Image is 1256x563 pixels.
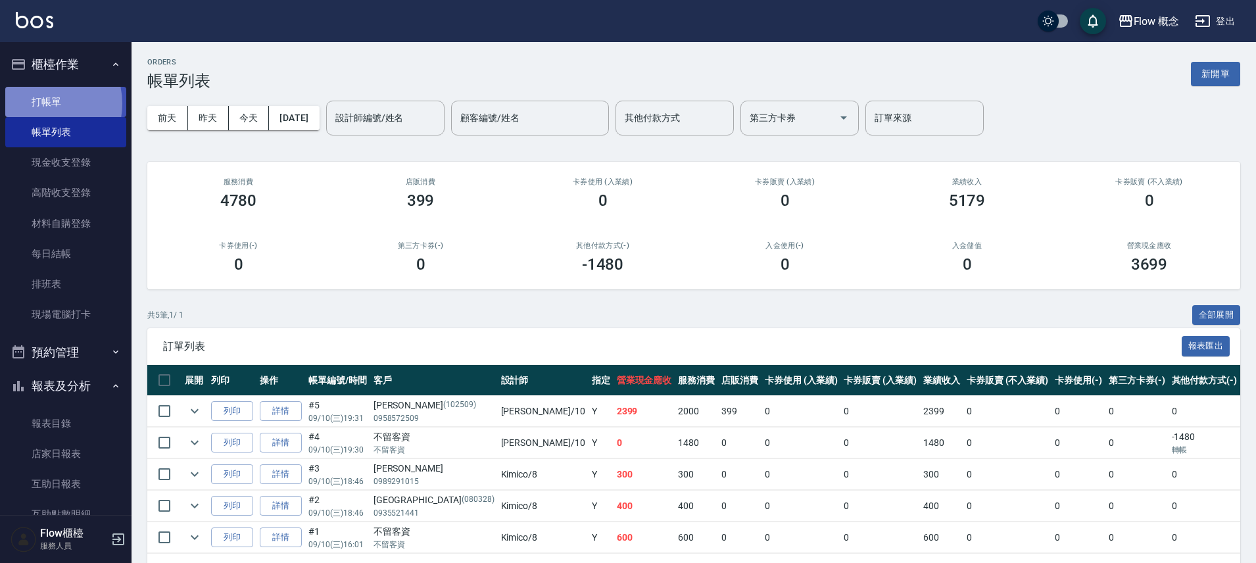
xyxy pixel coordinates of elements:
[589,491,614,522] td: Y
[1074,241,1224,250] h2: 營業現金應收
[675,396,718,427] td: 2000
[260,527,302,548] a: 詳情
[181,365,208,396] th: 展開
[614,522,675,553] td: 600
[614,459,675,490] td: 300
[5,369,126,403] button: 報表及分析
[1192,305,1241,326] button: 全部展開
[370,365,498,396] th: 客戶
[920,522,963,553] td: 600
[589,428,614,458] td: Y
[260,433,302,453] a: 詳情
[5,408,126,439] a: 報表目錄
[5,208,126,239] a: 材料自購登錄
[710,241,860,250] h2: 入金使用(-)
[1105,459,1169,490] td: 0
[147,106,188,130] button: 前天
[840,365,920,396] th: 卡券販賣 (入業績)
[211,433,253,453] button: 列印
[761,491,841,522] td: 0
[229,106,270,130] button: 今天
[718,459,761,490] td: 0
[614,365,675,396] th: 營業現金應收
[614,396,675,427] td: 2399
[308,412,367,424] p: 09/10 (三) 19:31
[718,491,761,522] td: 0
[949,191,986,210] h3: 5179
[269,106,319,130] button: [DATE]
[5,499,126,529] a: 互助點數明細
[5,335,126,370] button: 預約管理
[675,491,718,522] td: 400
[11,526,37,552] img: Person
[527,241,678,250] h2: 其他付款方式(-)
[5,178,126,208] a: 高階收支登錄
[1134,13,1180,30] div: Flow 概念
[5,117,126,147] a: 帳單列表
[1172,444,1238,456] p: 轉帳
[527,178,678,186] h2: 卡券使用 (入業績)
[892,178,1042,186] h2: 業績收入
[1051,428,1105,458] td: 0
[920,491,963,522] td: 400
[781,255,790,274] h3: 0
[308,476,367,487] p: 09/10 (三) 18:46
[840,396,920,427] td: 0
[407,191,435,210] h3: 399
[1051,396,1105,427] td: 0
[208,365,256,396] th: 列印
[260,401,302,422] a: 詳情
[211,464,253,485] button: 列印
[781,191,790,210] h3: 0
[1051,365,1105,396] th: 卡券使用(-)
[1051,491,1105,522] td: 0
[374,476,495,487] p: 0989291015
[840,428,920,458] td: 0
[256,365,305,396] th: 操作
[840,459,920,490] td: 0
[675,428,718,458] td: 1480
[5,469,126,499] a: 互助日報表
[308,444,367,456] p: 09/10 (三) 19:30
[840,491,920,522] td: 0
[374,399,495,412] div: [PERSON_NAME]
[710,178,860,186] h2: 卡券販賣 (入業績)
[308,507,367,519] p: 09/10 (三) 18:46
[305,459,370,490] td: #3
[963,365,1051,396] th: 卡券販賣 (不入業績)
[675,365,718,396] th: 服務消費
[589,396,614,427] td: Y
[1182,336,1230,356] button: 報表匯出
[185,527,205,547] button: expand row
[1169,491,1241,522] td: 0
[5,87,126,117] a: 打帳單
[5,239,126,269] a: 每日結帳
[718,365,761,396] th: 店販消費
[761,459,841,490] td: 0
[761,365,841,396] th: 卡券使用 (入業績)
[374,539,495,551] p: 不留客資
[260,496,302,516] a: 詳情
[1105,365,1169,396] th: 第三方卡券(-)
[1080,8,1106,34] button: save
[374,430,495,444] div: 不留客資
[498,365,589,396] th: 設計師
[582,255,624,274] h3: -1480
[718,522,761,553] td: 0
[345,241,496,250] h2: 第三方卡券(-)
[163,340,1182,353] span: 訂單列表
[1074,178,1224,186] h2: 卡券販賣 (不入業績)
[5,147,126,178] a: 現金收支登錄
[963,491,1051,522] td: 0
[5,269,126,299] a: 排班表
[1113,8,1185,35] button: Flow 概念
[840,522,920,553] td: 0
[1051,522,1105,553] td: 0
[163,178,314,186] h3: 服務消費
[1105,522,1169,553] td: 0
[1190,9,1240,34] button: 登出
[1105,428,1169,458] td: 0
[1191,62,1240,86] button: 新開單
[147,309,183,321] p: 共 5 筆, 1 / 1
[5,299,126,330] a: 現場電腦打卡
